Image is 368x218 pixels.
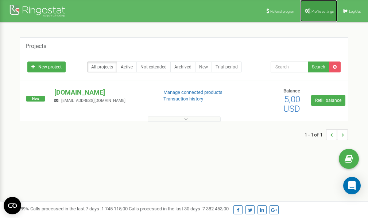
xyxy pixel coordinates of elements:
[87,62,117,72] a: All projects
[283,88,300,94] span: Balance
[308,62,329,72] button: Search
[343,177,361,194] div: Open Intercom Messenger
[117,62,137,72] a: Active
[270,9,295,13] span: Referral program
[202,206,229,211] u: 7 382 453,00
[283,94,300,114] span: 5,00 USD
[163,96,203,102] a: Transaction history
[195,62,212,72] a: New
[4,197,21,214] button: Open CMP widget
[129,206,229,211] span: Calls processed in the last 30 days :
[27,62,66,72] a: New project
[26,43,46,49] h5: Projects
[54,88,151,97] p: [DOMAIN_NAME]
[349,9,361,13] span: Log Out
[305,122,348,147] nav: ...
[101,206,128,211] u: 1 745 115,00
[30,206,128,211] span: Calls processed in the last 7 days :
[311,95,345,106] a: Refill balance
[311,9,334,13] span: Profile settings
[26,96,45,102] span: New
[163,90,222,95] a: Manage connected products
[305,129,326,140] span: 1 - 1 of 1
[136,62,171,72] a: Not extended
[61,98,125,103] span: [EMAIL_ADDRESS][DOMAIN_NAME]
[271,62,308,72] input: Search
[212,62,242,72] a: Trial period
[170,62,195,72] a: Archived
